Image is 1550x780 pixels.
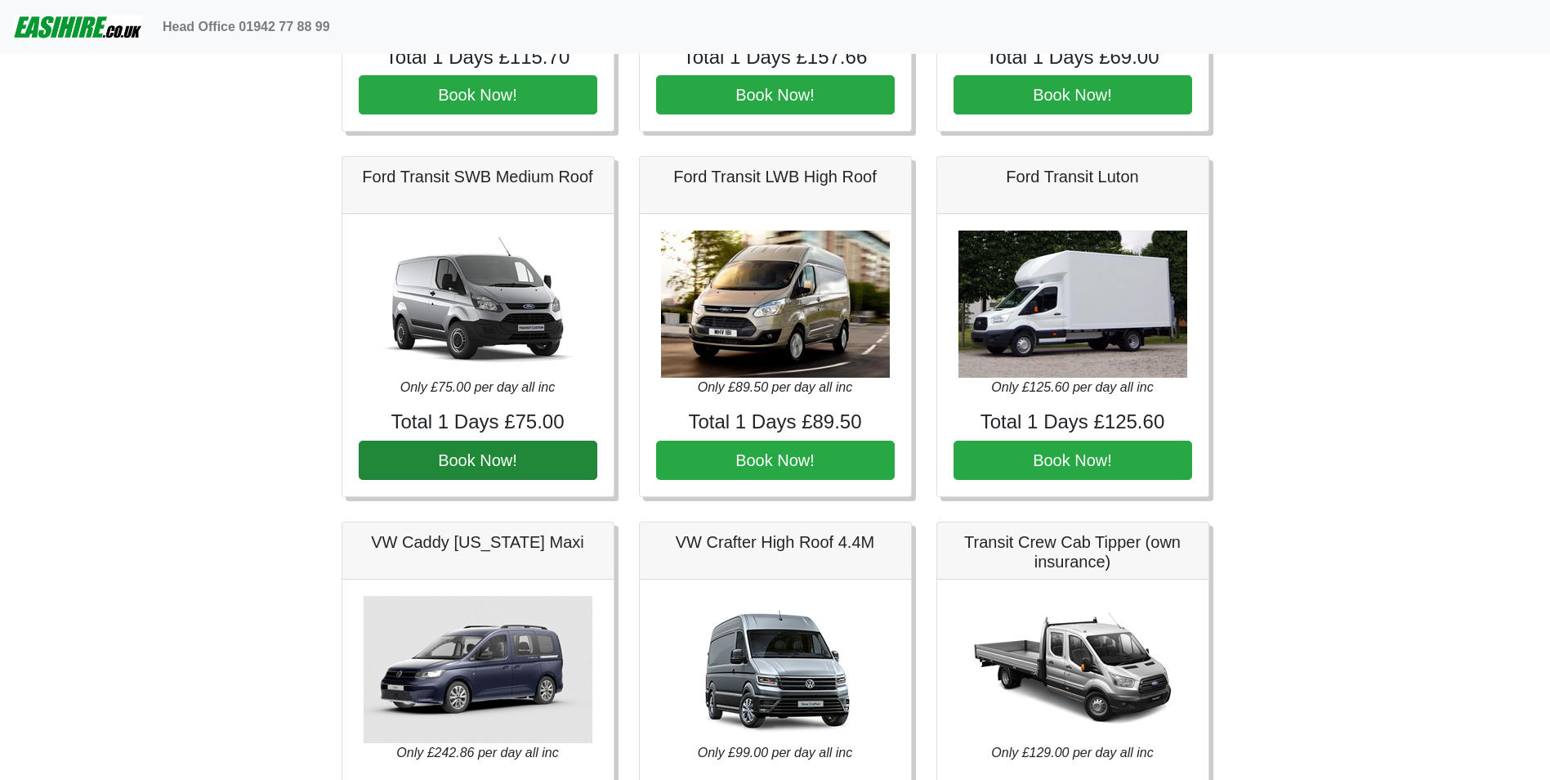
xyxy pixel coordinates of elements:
i: Only £89.50 per day all inc [698,380,852,394]
h4: Total 1 Days £69.00 [954,46,1192,69]
button: Book Now! [656,75,895,114]
img: VW Crafter High Roof 4.4M [661,596,890,743]
h5: VW Crafter High Roof 4.4M [656,532,895,552]
i: Only £75.00 per day all inc [400,380,555,394]
button: Book Now! [359,441,597,480]
h5: VW Caddy [US_STATE] Maxi [359,532,597,552]
button: Book Now! [954,441,1192,480]
button: Book Now! [954,75,1192,114]
h4: Total 1 Days £125.60 [954,410,1192,434]
h5: Ford Transit Luton [954,167,1192,186]
h5: Transit Crew Cab Tipper (own insurance) [954,532,1192,572]
h4: Total 1 Days £89.50 [656,410,895,434]
i: Only £242.86 per day all inc [396,746,558,760]
i: Only £129.00 per day all inc [991,746,1153,760]
img: easihire_logo_small.png [13,11,143,43]
h4: Total 1 Days £75.00 [359,410,597,434]
button: Book Now! [359,75,597,114]
button: Book Now! [656,441,895,480]
h5: Ford Transit LWB High Roof [656,167,895,186]
a: Head Office 01942 77 88 99 [156,11,337,43]
b: Head Office 01942 77 88 99 [163,20,330,34]
i: Only £99.00 per day all inc [698,746,852,760]
img: Ford Transit LWB High Roof [661,231,890,378]
img: Ford Transit SWB Medium Roof [364,231,592,378]
img: Transit Crew Cab Tipper (own insurance) [958,596,1187,743]
h4: Total 1 Days £157.66 [656,46,895,69]
h4: Total 1 Days £115.70 [359,46,597,69]
i: Only £125.60 per day all inc [991,380,1153,394]
img: Ford Transit Luton [958,231,1187,378]
img: VW Caddy California Maxi [364,596,592,743]
h5: Ford Transit SWB Medium Roof [359,167,597,186]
